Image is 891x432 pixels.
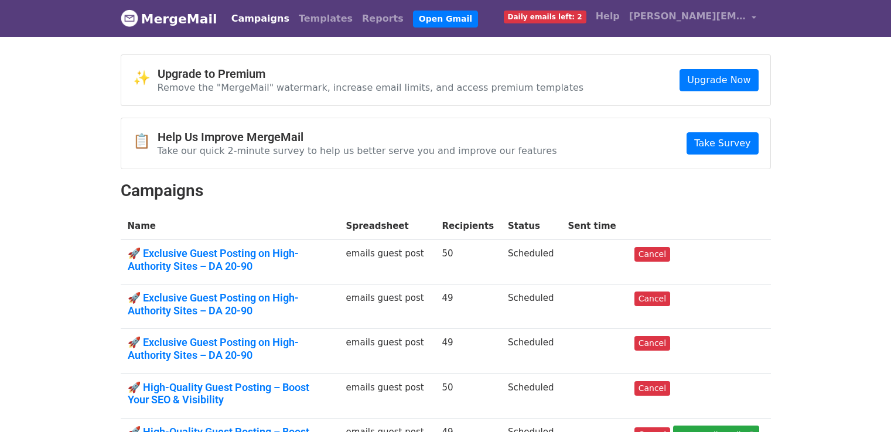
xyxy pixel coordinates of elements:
a: 🚀 Exclusive Guest Posting on High-Authority Sites – DA 20-90 [128,292,332,317]
h2: Campaigns [121,181,771,201]
td: 49 [435,329,501,373]
a: Cancel [634,292,670,306]
a: Open Gmail [413,11,478,28]
a: Take Survey [687,132,758,155]
a: Help [591,5,624,28]
a: Reports [357,7,408,30]
td: emails guest post [339,240,435,284]
th: Sent time [561,212,627,240]
th: Recipients [435,212,501,240]
td: Scheduled [501,373,561,418]
td: Scheduled [501,284,561,329]
a: MergeMail [121,6,217,31]
td: Scheduled [501,329,561,373]
a: Upgrade Now [680,69,758,91]
span: ✨ [133,70,158,87]
img: MergeMail logo [121,9,138,27]
a: Cancel [634,381,670,396]
td: emails guest post [339,284,435,329]
td: 50 [435,240,501,284]
a: Cancel [634,336,670,351]
th: Name [121,212,339,240]
a: 🚀 Exclusive Guest Posting on High-Authority Sites – DA 20-90 [128,336,332,361]
a: Daily emails left: 2 [499,5,591,28]
a: Campaigns [227,7,294,30]
td: emails guest post [339,373,435,418]
a: Templates [294,7,357,30]
th: Status [501,212,561,240]
p: Take our quick 2-minute survey to help us better serve you and improve our features [158,145,557,157]
td: emails guest post [339,329,435,373]
td: Scheduled [501,240,561,284]
h4: Upgrade to Premium [158,67,584,81]
a: Cancel [634,247,670,262]
th: Spreadsheet [339,212,435,240]
a: 🚀 Exclusive Guest Posting on High-Authority Sites – DA 20-90 [128,247,332,272]
span: Daily emails left: 2 [504,11,586,23]
td: 49 [435,284,501,329]
td: 50 [435,373,501,418]
p: Remove the "MergeMail" watermark, increase email limits, and access premium templates [158,81,584,94]
h4: Help Us Improve MergeMail [158,130,557,144]
span: [PERSON_NAME][EMAIL_ADDRESS][DOMAIN_NAME] [629,9,746,23]
a: [PERSON_NAME][EMAIL_ADDRESS][DOMAIN_NAME] [624,5,762,32]
a: 🚀 High-Quality Guest Posting – Boost Your SEO & Visibility [128,381,332,406]
span: 📋 [133,133,158,150]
